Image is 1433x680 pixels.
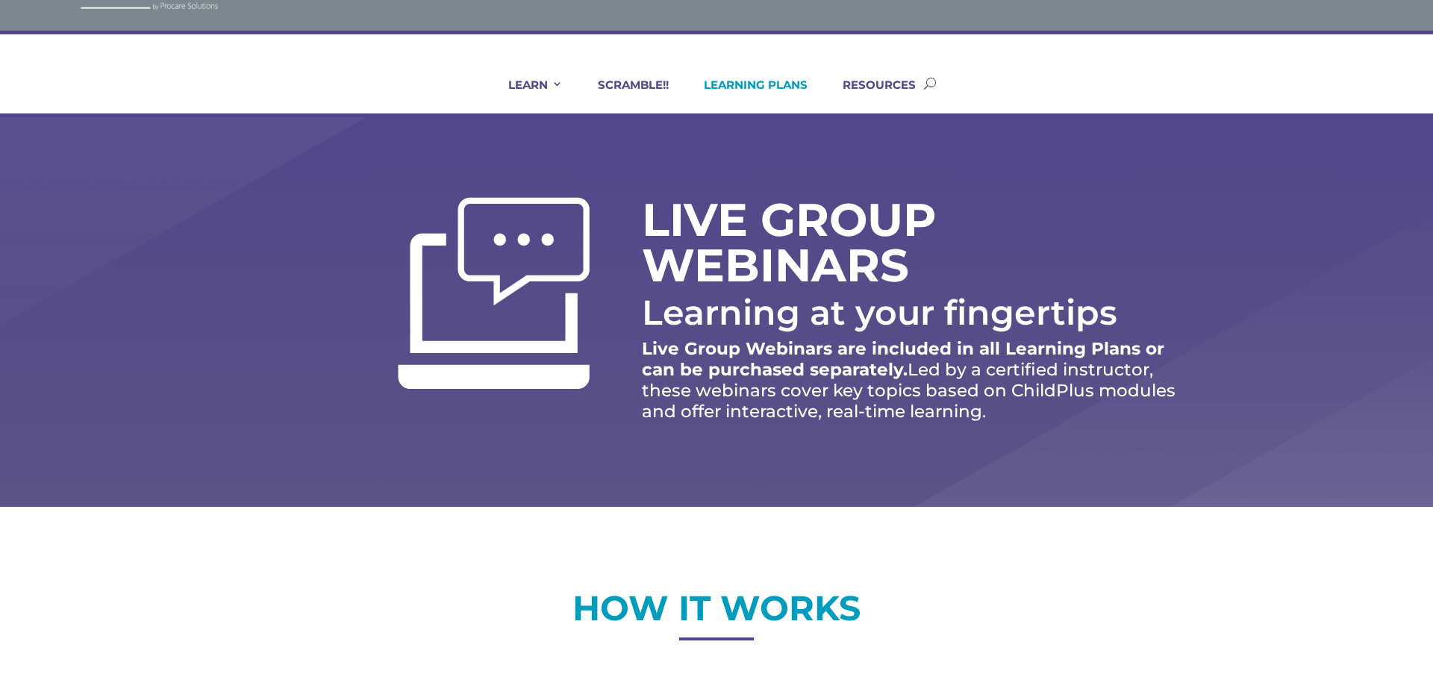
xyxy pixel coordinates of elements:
[824,78,916,113] a: RESOURCES
[685,78,808,113] a: LEARNING PLANS
[579,78,669,113] a: SCRAMBLE!!
[642,197,1037,296] h1: LIVE GROUP WEBINARS
[1189,519,1433,680] iframe: Chat Widget
[490,78,563,113] a: LEARN
[642,291,1194,334] p: Learning at your fingertips
[642,338,1164,380] strong: Live Group Webinars are included in all Learning Plans or can be purchased separately.
[239,586,1194,638] h2: HOW IT WORKS
[642,359,1176,422] span: Led by a certified instructor, these webinars cover key topics based on ChildPlus modules and off...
